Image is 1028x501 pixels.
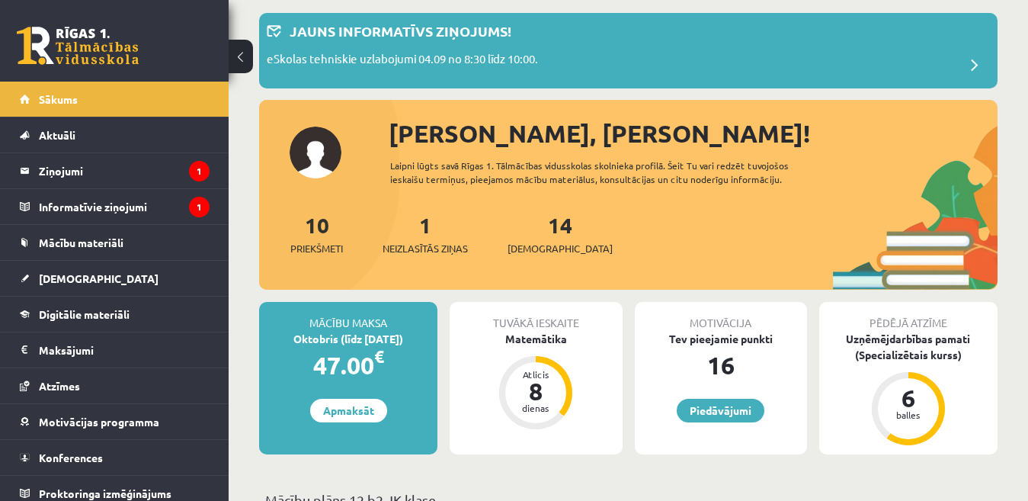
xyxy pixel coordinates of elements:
a: Digitālie materiāli [20,297,210,332]
div: 6 [885,386,931,410]
div: Tuvākā ieskaite [450,302,622,331]
a: 1Neizlasītās ziņas [383,211,468,256]
div: dienas [513,403,559,413]
span: [DEMOGRAPHIC_DATA] [508,241,613,256]
a: Piedāvājumi [677,399,764,422]
div: Motivācija [635,302,807,331]
a: Rīgas 1. Tālmācības vidusskola [17,27,139,65]
a: Maksājumi [20,332,210,368]
span: Digitālie materiāli [39,307,130,321]
p: eSkolas tehniskie uzlabojumi 04.09 no 8:30 līdz 10:00. [267,50,538,72]
a: Konferences [20,440,210,475]
span: € [374,345,384,368]
div: Uzņēmējdarbības pamati (Specializētais kurss) [819,331,998,363]
span: Proktoringa izmēģinājums [39,487,171,500]
span: [DEMOGRAPHIC_DATA] [39,271,159,285]
a: Aktuāli [20,117,210,153]
a: 14[DEMOGRAPHIC_DATA] [508,211,613,256]
span: Atzīmes [39,379,80,393]
div: Mācību maksa [259,302,437,331]
div: Pēdējā atzīme [819,302,998,331]
div: 47.00 [259,347,437,384]
div: balles [885,410,931,419]
legend: Informatīvie ziņojumi [39,189,210,224]
span: Sākums [39,92,78,106]
div: Atlicis [513,370,559,379]
a: Atzīmes [20,368,210,403]
a: [DEMOGRAPHIC_DATA] [20,261,210,296]
div: Matemātika [450,331,622,347]
span: Neizlasītās ziņas [383,241,468,256]
span: Mācību materiāli [39,236,123,249]
a: Motivācijas programma [20,404,210,439]
legend: Maksājumi [39,332,210,368]
div: [PERSON_NAME], [PERSON_NAME]! [389,115,998,152]
span: Konferences [39,451,103,464]
a: Jauns informatīvs ziņojums! eSkolas tehniskie uzlabojumi 04.09 no 8:30 līdz 10:00. [267,21,990,81]
a: 10Priekšmeti [290,211,343,256]
a: Apmaksāt [310,399,387,422]
span: Aktuāli [39,128,75,142]
div: Laipni lūgts savā Rīgas 1. Tālmācības vidusskolas skolnieka profilā. Šeit Tu vari redzēt tuvojošo... [390,159,833,186]
p: Jauns informatīvs ziņojums! [290,21,511,41]
a: Informatīvie ziņojumi1 [20,189,210,224]
a: Matemātika Atlicis 8 dienas [450,331,622,432]
i: 1 [189,197,210,217]
legend: Ziņojumi [39,153,210,188]
span: Motivācijas programma [39,415,159,429]
i: 1 [189,161,210,181]
span: Priekšmeti [290,241,343,256]
div: Oktobris (līdz [DATE]) [259,331,437,347]
div: 8 [513,379,559,403]
a: Sākums [20,82,210,117]
a: Mācību materiāli [20,225,210,260]
a: Uzņēmējdarbības pamati (Specializētais kurss) 6 balles [819,331,998,448]
div: 16 [635,347,807,384]
div: Tev pieejamie punkti [635,331,807,347]
a: Ziņojumi1 [20,153,210,188]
